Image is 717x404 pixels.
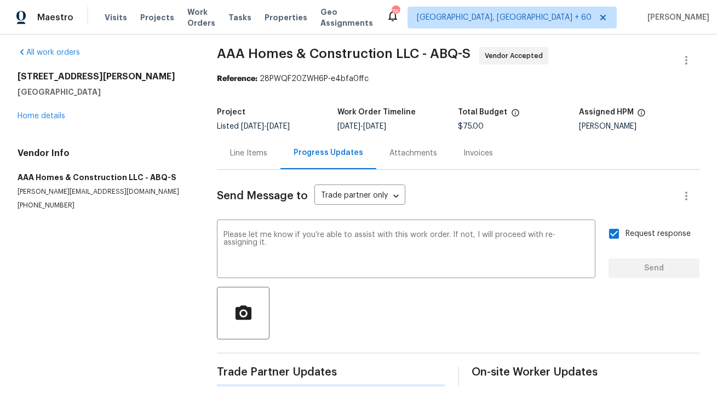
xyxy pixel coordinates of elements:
[217,75,257,83] b: Reference:
[140,12,174,23] span: Projects
[294,147,363,158] div: Progress Updates
[217,123,290,130] span: Listed
[18,201,191,210] p: [PHONE_NUMBER]
[579,108,634,116] h5: Assigned HPM
[472,367,700,378] span: On-site Worker Updates
[267,123,290,130] span: [DATE]
[392,7,399,18] div: 769
[223,231,589,269] textarea: Please let me know if you’re able to assist with this work order. If not, I will proceed with re-...
[18,86,191,97] h5: [GEOGRAPHIC_DATA]
[389,148,437,159] div: Attachments
[337,123,386,130] span: -
[241,123,264,130] span: [DATE]
[337,108,416,116] h5: Work Order Timeline
[217,47,471,60] span: AAA Homes & Construction LLC - ABQ-S
[18,71,191,82] h2: [STREET_ADDRESS][PERSON_NAME]
[463,148,493,159] div: Invoices
[217,191,308,201] span: Send Message to
[18,187,191,197] p: [PERSON_NAME][EMAIL_ADDRESS][DOMAIN_NAME]
[230,148,267,159] div: Line Items
[579,123,699,130] div: [PERSON_NAME]
[265,12,307,23] span: Properties
[241,123,290,130] span: -
[337,123,360,130] span: [DATE]
[485,50,547,61] span: Vendor Accepted
[37,12,73,23] span: Maestro
[511,108,520,123] span: The total cost of line items that have been proposed by Opendoor. This sum includes line items th...
[18,148,191,159] h4: Vendor Info
[417,12,592,23] span: [GEOGRAPHIC_DATA], [GEOGRAPHIC_DATA] + 60
[320,7,373,28] span: Geo Assignments
[643,12,709,23] span: [PERSON_NAME]
[458,123,484,130] span: $75.00
[217,108,245,116] h5: Project
[637,108,646,123] span: The hpm assigned to this work order.
[217,73,699,84] div: 28PWQF20ZWH6P-e4bfa0ffc
[217,367,445,378] span: Trade Partner Updates
[18,112,65,120] a: Home details
[105,12,127,23] span: Visits
[314,187,405,205] div: Trade partner only
[458,108,508,116] h5: Total Budget
[363,123,386,130] span: [DATE]
[228,14,251,21] span: Tasks
[18,172,191,183] h5: AAA Homes & Construction LLC - ABQ-S
[187,7,215,28] span: Work Orders
[626,228,691,240] span: Request response
[18,49,80,56] a: All work orders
